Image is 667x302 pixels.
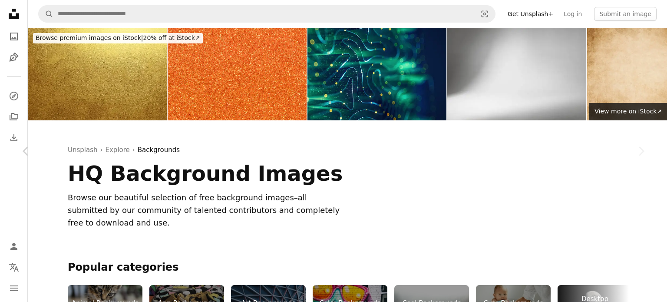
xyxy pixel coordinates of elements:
span: View more on iStock ↗ [594,108,662,115]
a: Illustrations [5,49,23,66]
a: View more on iStock↗ [589,103,667,120]
button: Submit an image [594,7,657,21]
a: Backgrounds [138,145,180,155]
button: Visual search [474,6,495,22]
img: Brushed Gold [28,28,167,120]
img: Abstract white background [447,28,586,120]
img: Technology Background with Flowing Lines and Light Particles [307,28,446,120]
a: Photos [5,28,23,45]
div: Browse our beautiful selection of free background images–all submitted by our community of talent... [68,192,342,229]
a: Unsplash [68,145,98,155]
a: Explore [5,87,23,105]
a: Log in / Sign up [5,238,23,255]
div: Next [615,110,667,193]
a: Get Unsplash+ [502,7,558,21]
img: orange glitter texture abstract background [168,28,307,120]
h1: HQ Background Images [68,162,437,185]
div: › › [68,145,627,155]
h2: Popular categories [68,261,627,275]
button: Search Unsplash [39,6,53,22]
a: Explore [106,145,130,155]
a: Collections [5,108,23,126]
a: Browse premium images on iStock|20% off at iStock↗ [28,28,208,49]
button: Language [5,259,23,276]
form: Find visuals sitewide [38,5,495,23]
button: Menu [5,279,23,297]
span: 20% off at iStock ↗ [36,34,200,41]
a: Log in [558,7,587,21]
span: Browse premium images on iStock | [36,34,143,41]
